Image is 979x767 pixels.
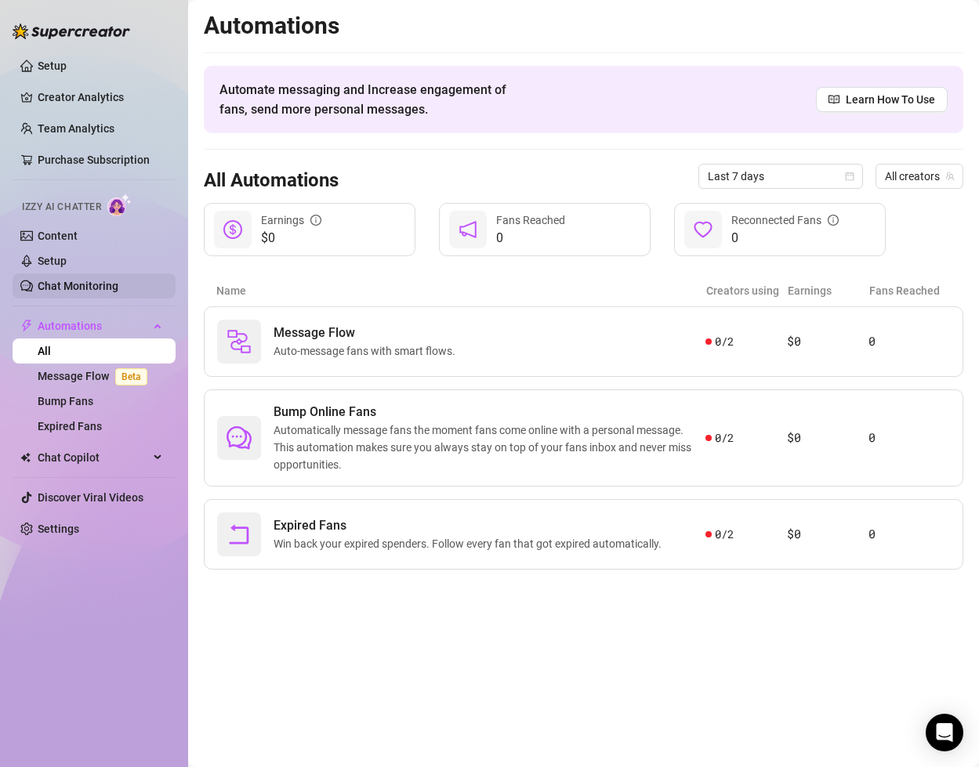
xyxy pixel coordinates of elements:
span: Bump Online Fans [274,403,705,421]
h2: Automations [204,11,963,41]
span: 0 / 2 [715,526,733,543]
a: Content [38,230,78,242]
article: 0 [868,429,950,447]
a: All [38,345,51,357]
span: read [829,94,839,105]
span: dollar [223,220,242,239]
a: Setup [38,60,67,72]
div: Open Intercom Messenger [926,714,963,751]
article: 0 [868,332,950,351]
span: Win back your expired spenders. Follow every fan that got expired automatically. [274,535,668,552]
a: Creator Analytics [38,85,163,110]
a: Expired Fans [38,420,102,432]
span: calendar [845,172,854,181]
img: Chat Copilot [20,452,31,463]
article: Creators using [706,282,788,299]
a: Purchase Subscription [38,154,150,166]
span: Message Flow [274,324,462,342]
article: $0 [787,525,868,544]
article: Earnings [788,282,869,299]
span: 0 [496,229,565,248]
span: Automate messaging and Increase engagement of fans, send more personal messages. [219,80,521,119]
span: Automations [38,313,149,338]
a: Message FlowBeta [38,370,154,382]
span: Chat Copilot [38,445,149,470]
a: Chat Monitoring [38,280,118,292]
span: rollback [227,522,252,547]
span: heart [694,220,712,239]
img: logo-BBDzfeDw.svg [13,24,130,39]
a: Team Analytics [38,122,114,135]
article: $0 [787,429,868,447]
article: 0 [868,525,950,544]
img: svg%3e [227,329,252,354]
span: Expired Fans [274,516,668,535]
span: Automatically message fans the moment fans come online with a personal message. This automation m... [274,421,705,473]
span: Beta [115,368,147,385]
article: Fans Reached [869,282,951,299]
a: Learn How To Use [816,87,948,112]
span: All creators [885,165,954,188]
span: 0 / 2 [715,333,733,350]
span: info-circle [828,215,839,226]
span: Learn How To Use [846,91,935,108]
a: Discover Viral Videos [38,491,143,504]
span: 0 [731,229,839,248]
span: notification [459,220,477,239]
a: Bump Fans [38,395,93,407]
span: 0 / 2 [715,429,733,447]
span: info-circle [310,215,321,226]
a: Settings [38,523,79,535]
span: $0 [261,229,321,248]
div: Earnings [261,212,321,229]
span: Fans Reached [496,214,565,226]
article: Name [216,282,706,299]
a: Setup [38,255,67,267]
div: Reconnected Fans [731,212,839,229]
span: team [945,172,955,181]
span: Last 7 days [708,165,854,188]
span: Auto-message fans with smart flows. [274,342,462,360]
span: comment [227,425,252,450]
h3: All Automations [204,168,339,194]
span: Izzy AI Chatter [22,200,101,215]
img: AI Chatter [107,194,132,216]
span: thunderbolt [20,320,33,332]
article: $0 [787,332,868,351]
